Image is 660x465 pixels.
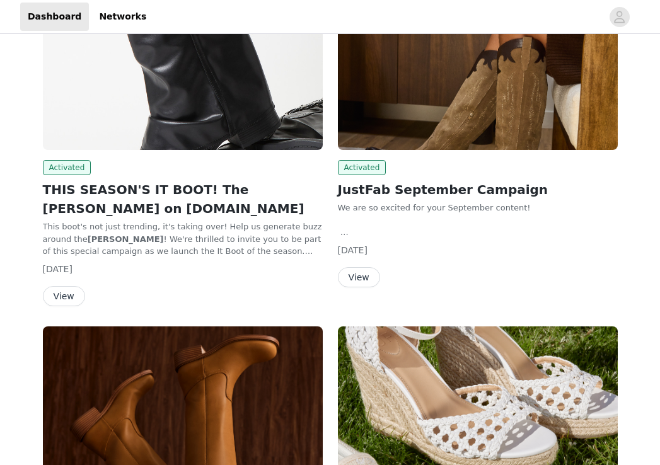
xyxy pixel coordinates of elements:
span: Activated [338,160,386,175]
button: View [43,286,85,306]
span: [DATE] [43,264,72,274]
div: avatar [613,7,625,27]
button: View [338,267,380,287]
strong: [PERSON_NAME] [88,234,164,244]
span: Activated [43,160,91,175]
a: View [43,292,85,301]
p: This boot's not just trending, it's taking over! Help us generate buzz around the ! We're thrille... [43,221,323,258]
h2: JustFab September Campaign [338,180,618,199]
h2: THIS SEASON'S IT BOOT! The [PERSON_NAME] on [DOMAIN_NAME] [43,180,323,218]
a: Dashboard [20,3,89,31]
span: [DATE] [338,245,368,255]
a: Networks [91,3,154,31]
a: View [338,273,380,282]
p: We are so excited for your September content! [338,202,618,214]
